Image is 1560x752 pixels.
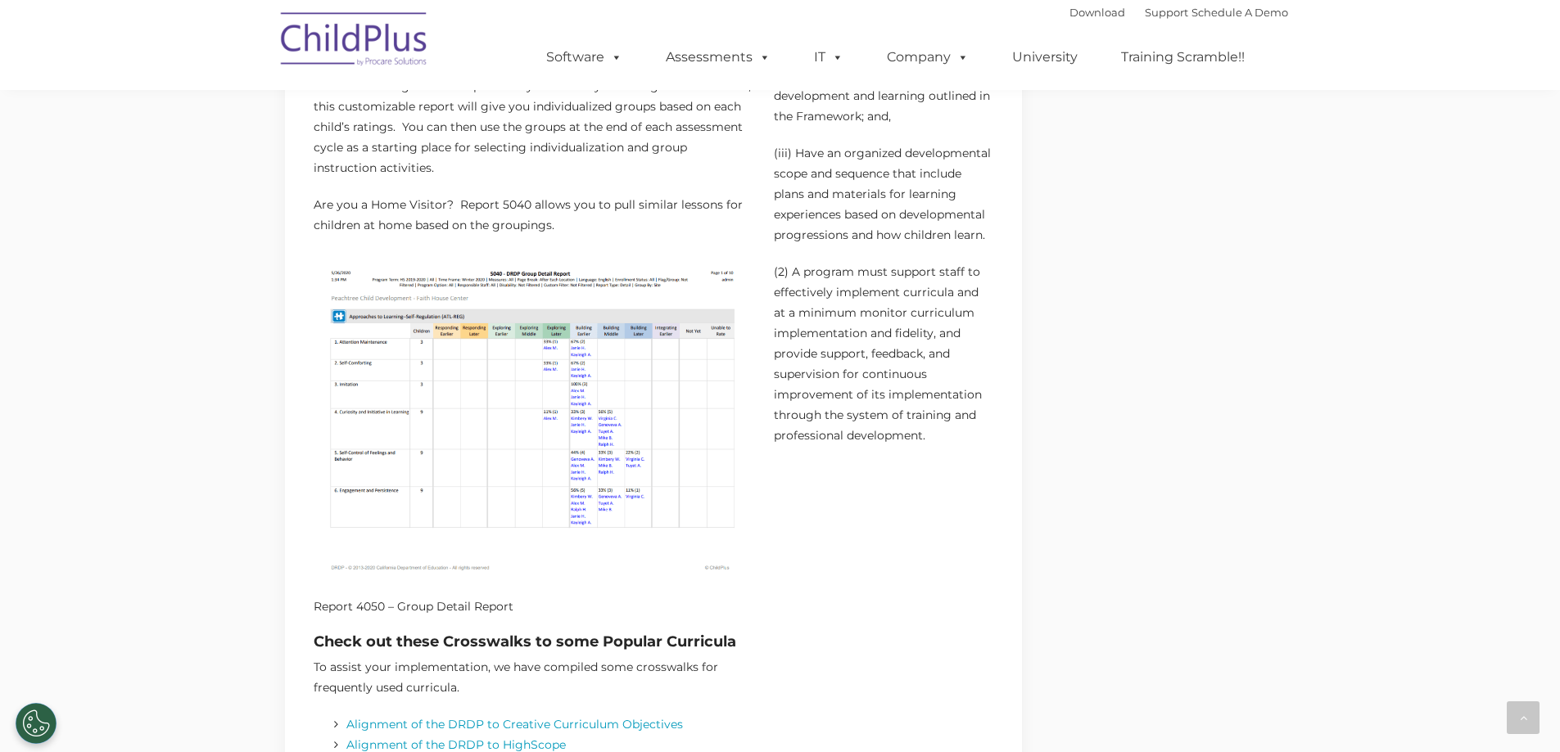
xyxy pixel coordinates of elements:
[649,41,787,74] a: Assessments
[1191,6,1288,19] a: Schedule A Demo
[314,195,752,236] p: Are you a Home Visitor? Report 5040 allows you to pull similar lessons for children at home based...
[1069,6,1125,19] a: Download
[314,657,752,698] p: To assist your implementation, we have compiled some crosswalks for frequently used curricula.
[314,633,736,651] strong: Check out these Crosswalks to some Popular Curricula
[1105,41,1261,74] a: Training Scramble!!
[314,588,752,619] figcaption: Report 4050 – Group Detail Report
[1292,575,1560,752] iframe: Chat Widget
[346,737,438,752] a: Alignment of th
[798,41,860,74] a: IT
[1069,6,1288,19] font: |
[870,41,985,74] a: Company
[996,41,1094,74] a: University
[1145,6,1188,19] a: Support
[314,56,752,178] p: ChildPlus’ dynamic reports, like the Group Detail Report, can also help you create ELOF-aligned l...
[346,717,683,732] a: Alignment of the DRDP to Creative Curriculum Objectives
[438,737,566,752] a: e DRDP to HighScope
[16,703,57,744] button: Cookies Settings
[774,143,993,245] p: (iii) Have an organized developmental scope and sequence that include plans and materials for lea...
[530,41,639,74] a: Software
[273,1,436,83] img: ChildPlus by Procare Solutions
[774,262,993,446] p: (2) A program must support staff to effectively implement curricula and at a minimum monitor curr...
